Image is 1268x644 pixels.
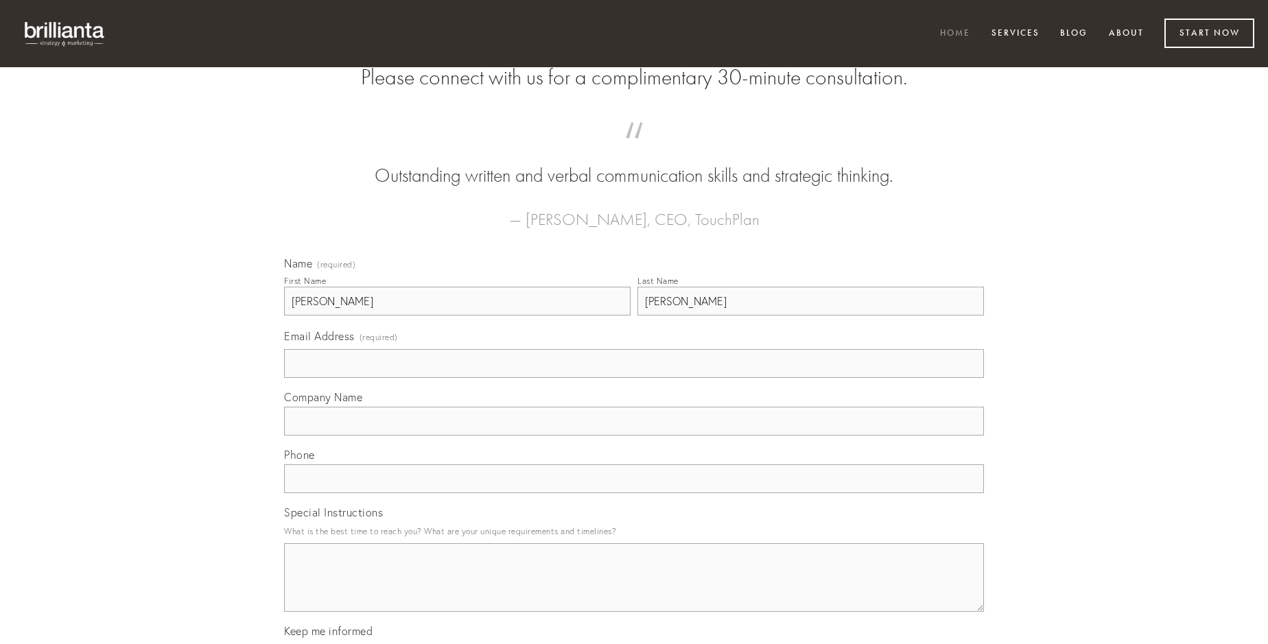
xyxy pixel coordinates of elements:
[1164,19,1254,48] a: Start Now
[284,624,373,638] span: Keep me informed
[284,276,326,286] div: First Name
[317,261,355,269] span: (required)
[306,136,962,163] span: “
[983,23,1048,45] a: Services
[1100,23,1153,45] a: About
[14,14,117,53] img: brillianta - research, strategy, marketing
[931,23,979,45] a: Home
[306,189,962,233] figcaption: — [PERSON_NAME], CEO, TouchPlan
[284,329,355,343] span: Email Address
[306,136,962,189] blockquote: Outstanding written and verbal communication skills and strategic thinking.
[637,276,679,286] div: Last Name
[284,448,315,462] span: Phone
[284,257,312,270] span: Name
[284,522,984,540] p: What is the best time to reach you? What are your unique requirements and timelines?
[284,64,984,91] h2: Please connect with us for a complimentary 30-minute consultation.
[284,390,362,404] span: Company Name
[1051,23,1096,45] a: Blog
[360,328,398,346] span: (required)
[284,505,383,519] span: Special Instructions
